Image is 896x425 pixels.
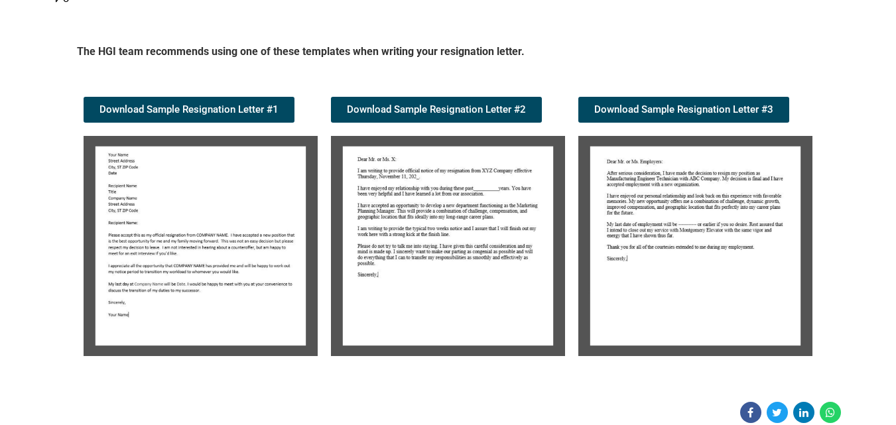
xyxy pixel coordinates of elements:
a: Download Sample Resignation Letter #2 [331,97,542,123]
span: Download Sample Resignation Letter #3 [594,105,773,115]
span: Download Sample Resignation Letter #1 [99,105,279,115]
a: Share on WhatsApp [820,402,841,423]
a: Share on Facebook [740,402,761,423]
a: Share on Linkedin [793,402,814,423]
a: Download Sample Resignation Letter #3 [578,97,789,123]
span: Download Sample Resignation Letter #2 [347,105,526,115]
a: Share on Twitter [767,402,788,423]
h5: The HGI team recommends using one of these templates when writing your resignation letter. [77,44,820,64]
a: Download Sample Resignation Letter #1 [84,97,294,123]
